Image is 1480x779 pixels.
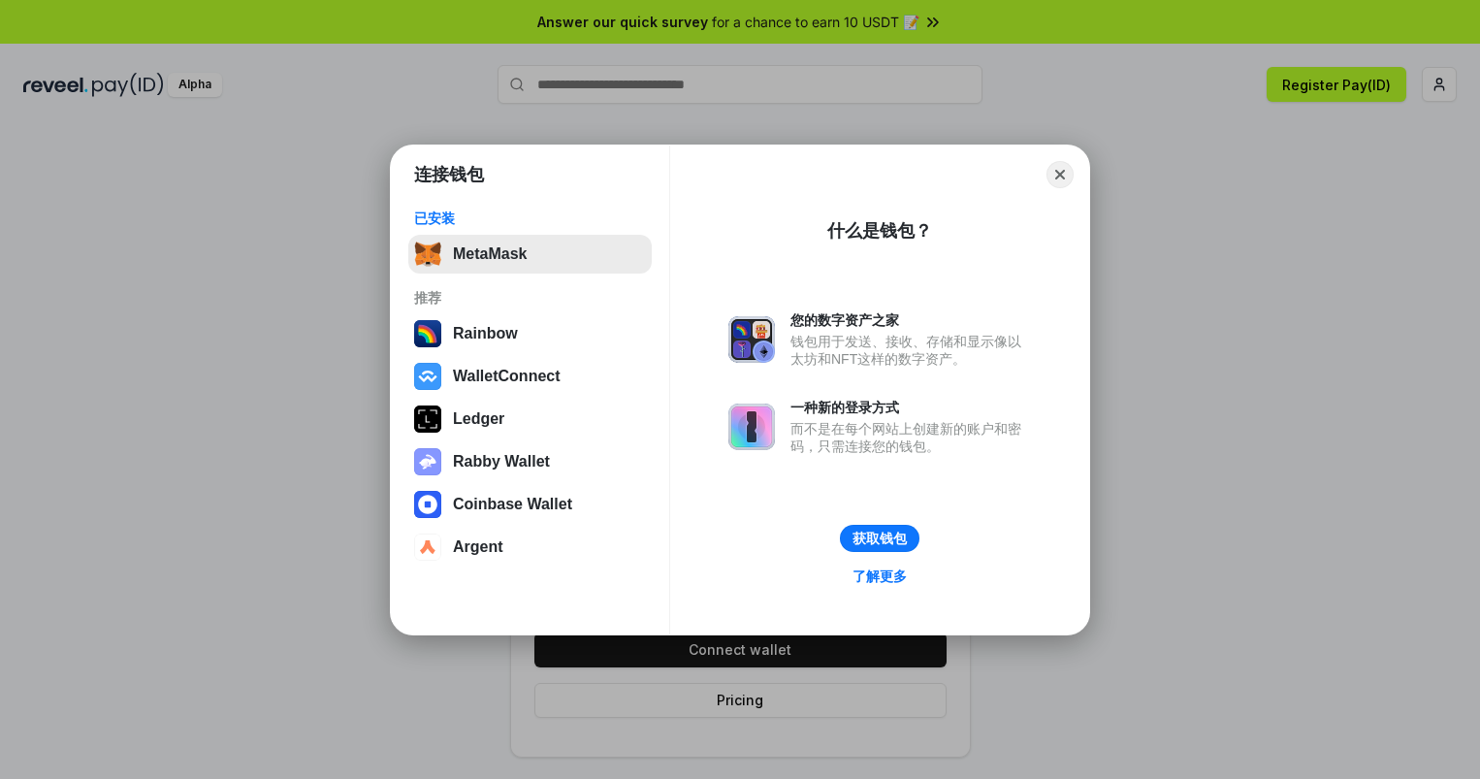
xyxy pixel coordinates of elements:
div: 一种新的登录方式 [790,399,1031,416]
div: Argent [453,538,503,556]
div: WalletConnect [453,368,561,385]
img: svg+xml,%3Csvg%20xmlns%3D%22http%3A%2F%2Fwww.w3.org%2F2000%2Fsvg%22%20fill%3D%22none%22%20viewBox... [728,316,775,363]
button: Rainbow [408,314,652,353]
div: Ledger [453,410,504,428]
div: Rainbow [453,325,518,342]
img: svg+xml,%3Csvg%20width%3D%2228%22%20height%3D%2228%22%20viewBox%3D%220%200%2028%2028%22%20fill%3D... [414,363,441,390]
div: 什么是钱包？ [827,219,932,243]
button: WalletConnect [408,357,652,396]
div: Rabby Wallet [453,453,550,471]
div: 获取钱包 [853,530,907,547]
img: svg+xml,%3Csvg%20fill%3D%22none%22%20height%3D%2233%22%20viewBox%3D%220%200%2035%2033%22%20width%... [414,241,441,268]
div: 推荐 [414,289,646,307]
div: Coinbase Wallet [453,496,572,513]
img: svg+xml,%3Csvg%20width%3D%22120%22%20height%3D%22120%22%20viewBox%3D%220%200%20120%20120%22%20fil... [414,320,441,347]
h1: 连接钱包 [414,163,484,186]
button: Coinbase Wallet [408,485,652,524]
button: Rabby Wallet [408,442,652,481]
img: svg+xml,%3Csvg%20xmlns%3D%22http%3A%2F%2Fwww.w3.org%2F2000%2Fsvg%22%20fill%3D%22none%22%20viewBox... [414,448,441,475]
img: svg+xml,%3Csvg%20xmlns%3D%22http%3A%2F%2Fwww.w3.org%2F2000%2Fsvg%22%20width%3D%2228%22%20height%3... [414,406,441,433]
div: 了解更多 [853,568,907,585]
button: Ledger [408,400,652,438]
div: 已安装 [414,210,646,227]
div: 您的数字资产之家 [790,311,1031,329]
div: 而不是在每个网站上创建新的账户和密码，只需连接您的钱包。 [790,420,1031,455]
button: Argent [408,528,652,567]
img: svg+xml,%3Csvg%20xmlns%3D%22http%3A%2F%2Fwww.w3.org%2F2000%2Fsvg%22%20fill%3D%22none%22%20viewBox... [728,404,775,450]
a: 了解更多 [841,564,918,589]
img: svg+xml,%3Csvg%20width%3D%2228%22%20height%3D%2228%22%20viewBox%3D%220%200%2028%2028%22%20fill%3D... [414,534,441,561]
div: 钱包用于发送、接收、存储和显示像以太坊和NFT这样的数字资产。 [790,333,1031,368]
img: svg+xml,%3Csvg%20width%3D%2228%22%20height%3D%2228%22%20viewBox%3D%220%200%2028%2028%22%20fill%3D... [414,491,441,518]
button: 获取钱包 [840,525,919,552]
button: MetaMask [408,235,652,274]
div: MetaMask [453,245,527,263]
button: Close [1046,161,1074,188]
